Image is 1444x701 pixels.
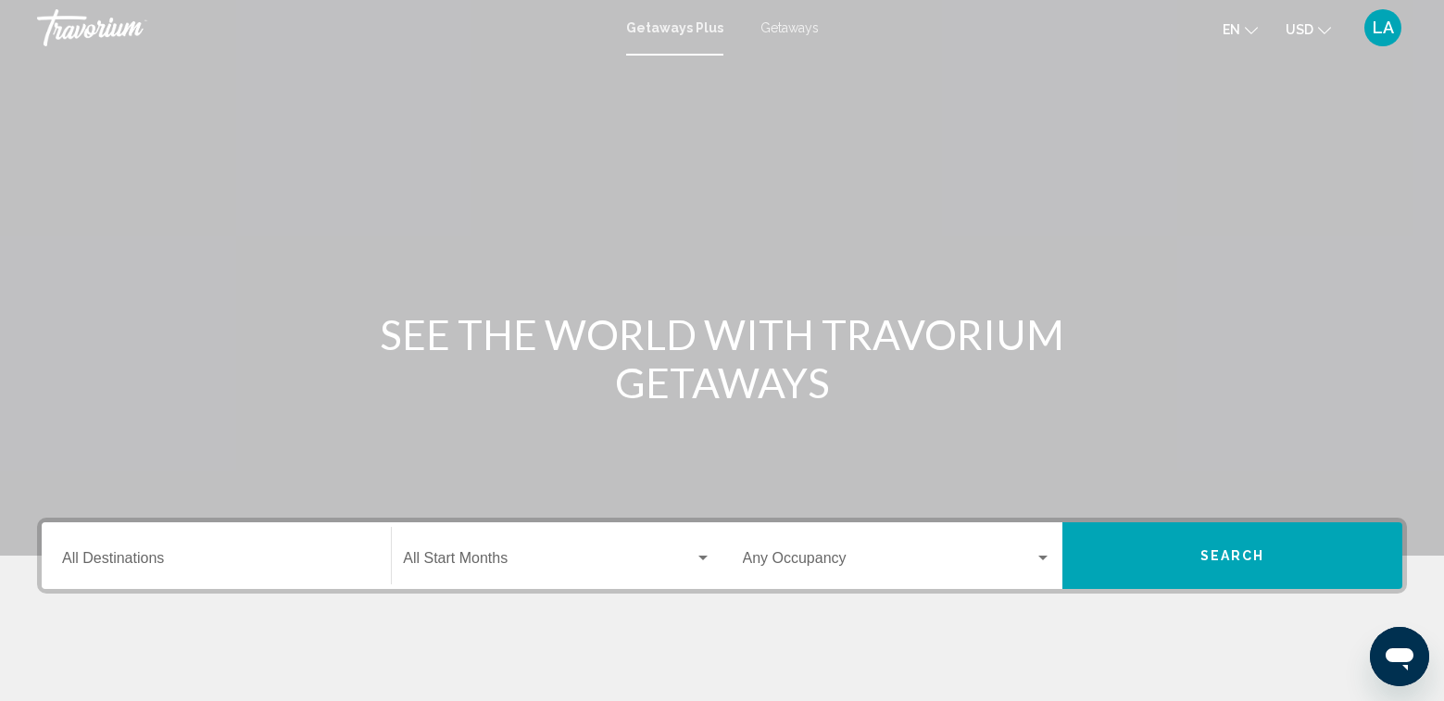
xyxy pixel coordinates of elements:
[375,310,1070,407] h1: SEE THE WORLD WITH TRAVORIUM GETAWAYS
[37,9,608,46] a: Travorium
[1286,16,1331,43] button: Change currency
[1286,22,1313,37] span: USD
[42,522,1402,589] div: Search widget
[626,20,723,35] a: Getaways Plus
[1373,19,1394,37] span: LA
[1223,16,1258,43] button: Change language
[1062,522,1402,589] button: Search
[1370,627,1429,686] iframe: Button to launch messaging window
[1359,8,1407,47] button: User Menu
[760,20,819,35] a: Getaways
[1200,549,1265,564] span: Search
[1223,22,1240,37] span: en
